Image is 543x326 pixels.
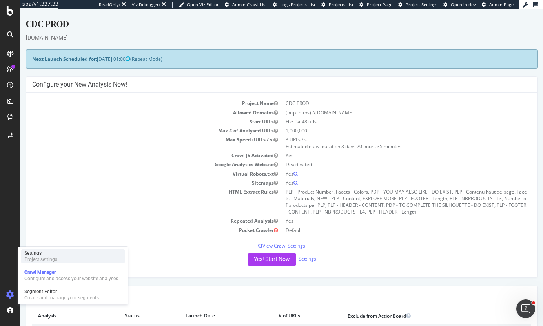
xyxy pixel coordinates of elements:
[261,89,511,98] td: CDC PROD
[99,2,120,8] div: ReadOnly:
[398,2,437,8] a: Project Settings
[232,2,267,7] span: Admin Crawl List
[12,160,261,169] td: Virtual Robots.txt
[261,141,511,150] td: Yes
[261,99,511,108] td: (http|https)://[DOMAIN_NAME]
[280,2,315,7] span: Logs Projects List
[187,2,219,7] span: Open Viz Editor
[261,126,511,141] td: 3 URLs / s Estimated crawl duration:
[21,288,125,302] a: Segment EditorCreate and manage your segments
[261,216,511,225] td: Default
[24,275,118,282] div: Configure and access your website analyses
[12,233,511,240] p: View Crawl Settings
[482,2,514,8] a: Admin Page
[12,46,77,53] strong: Next Launch Scheduled for:
[24,256,57,263] div: Project settings
[24,250,57,256] div: Settings
[12,99,261,108] td: Allowed Domains
[443,2,476,8] a: Open in dev
[24,295,99,301] div: Create and manage your segments
[12,71,511,79] h4: Configure your New Analysis Now!
[179,2,219,8] a: Open Viz Editor
[12,108,261,117] td: Start URLs
[359,2,392,8] a: Project Page
[227,244,276,256] button: Yes! Start Now
[132,2,160,8] div: Viz Debugger:
[367,2,392,7] span: Project Page
[321,134,381,140] span: 3 days 20 hours 35 minutes
[406,2,437,7] span: Project Settings
[321,2,353,8] a: Projects List
[77,46,110,53] span: [DATE] 01:00
[5,8,517,24] div: CDC PROD
[252,299,321,315] th: # of URLs
[12,216,261,225] td: Pocket Crawler
[21,249,125,263] a: SettingsProject settings
[12,299,98,315] th: Analysis
[5,24,517,32] div: [DOMAIN_NAME]
[489,2,514,7] span: Admin Page
[12,117,261,126] td: Max # of Analysed URLs
[321,299,476,315] th: Exclude from ActionBoard
[261,178,511,207] td: PLP - Product Number, Facets - Colors, PDP - YOU MAY ALSO LIKE - DO EXIST, PLP - Contenu haut de ...
[261,150,511,159] td: Deactivated
[278,246,296,253] a: Settings
[261,169,511,178] td: Yes
[12,207,261,216] td: Repeated Analysis
[12,141,261,150] td: Crawl JS Activated
[12,169,261,178] td: Sitemaps
[12,89,261,98] td: Project Name
[451,2,476,7] span: Open in dev
[21,268,125,283] a: Crawl ManagerConfigure and access your website analyses
[261,108,511,117] td: File list 48 urls
[24,288,99,295] div: Segment Editor
[273,2,315,8] a: Logs Projects List
[159,299,252,315] th: Launch Date
[5,40,517,59] div: (Repeat Mode)
[261,207,511,216] td: Yes
[98,299,159,315] th: Status
[516,299,535,318] iframe: Intercom live chat
[12,150,261,159] td: Google Analytics Website
[261,117,511,126] td: 1,000,000
[12,126,261,141] td: Max Speed (URLs / s)
[12,281,511,288] h4: Last 20 Crawls
[12,178,261,207] td: HTML Extract Rules
[329,2,353,7] span: Projects List
[261,160,511,169] td: Yes
[24,269,118,275] div: Crawl Manager
[225,2,267,8] a: Admin Crawl List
